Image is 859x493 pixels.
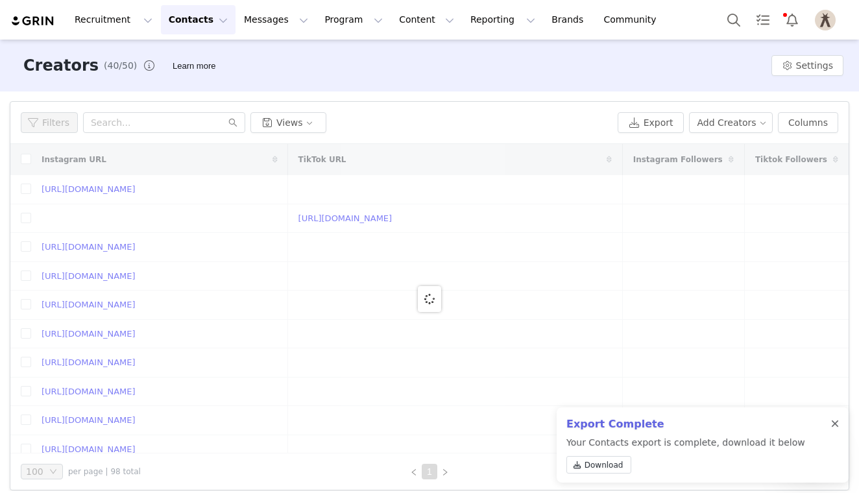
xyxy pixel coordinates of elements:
[720,5,748,34] button: Search
[68,466,141,477] span: per page | 98 total
[437,464,453,479] li: Next Page
[10,15,56,27] img: grin logo
[170,60,218,73] div: Tooltip anchor
[807,10,849,30] button: Profile
[21,112,78,133] button: Filters
[815,10,836,30] img: 2038d51e-1351-4ff9-8e6c-8774dac12116.jpg
[566,416,805,432] h2: Export Complete
[585,459,623,471] span: Download
[317,5,391,34] button: Program
[422,464,437,479] a: 1
[441,468,449,476] i: icon: right
[250,112,326,133] button: Views
[566,436,805,479] p: Your Contacts export is complete, download it below
[26,464,43,479] div: 100
[391,5,462,34] button: Content
[104,59,137,73] span: (40/50)
[749,5,777,34] a: Tasks
[23,54,99,77] h3: Creators
[566,456,631,474] a: Download
[236,5,316,34] button: Messages
[771,55,843,76] button: Settings
[544,5,595,34] a: Brands
[689,112,773,133] button: Add Creators
[83,112,245,133] input: Search...
[422,464,437,479] li: 1
[618,112,684,133] button: Export
[228,118,237,127] i: icon: search
[778,5,806,34] button: Notifications
[596,5,670,34] a: Community
[463,5,543,34] button: Reporting
[49,468,57,477] i: icon: down
[67,5,160,34] button: Recruitment
[778,112,838,133] button: Columns
[161,5,236,34] button: Contacts
[406,464,422,479] li: Previous Page
[410,468,418,476] i: icon: left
